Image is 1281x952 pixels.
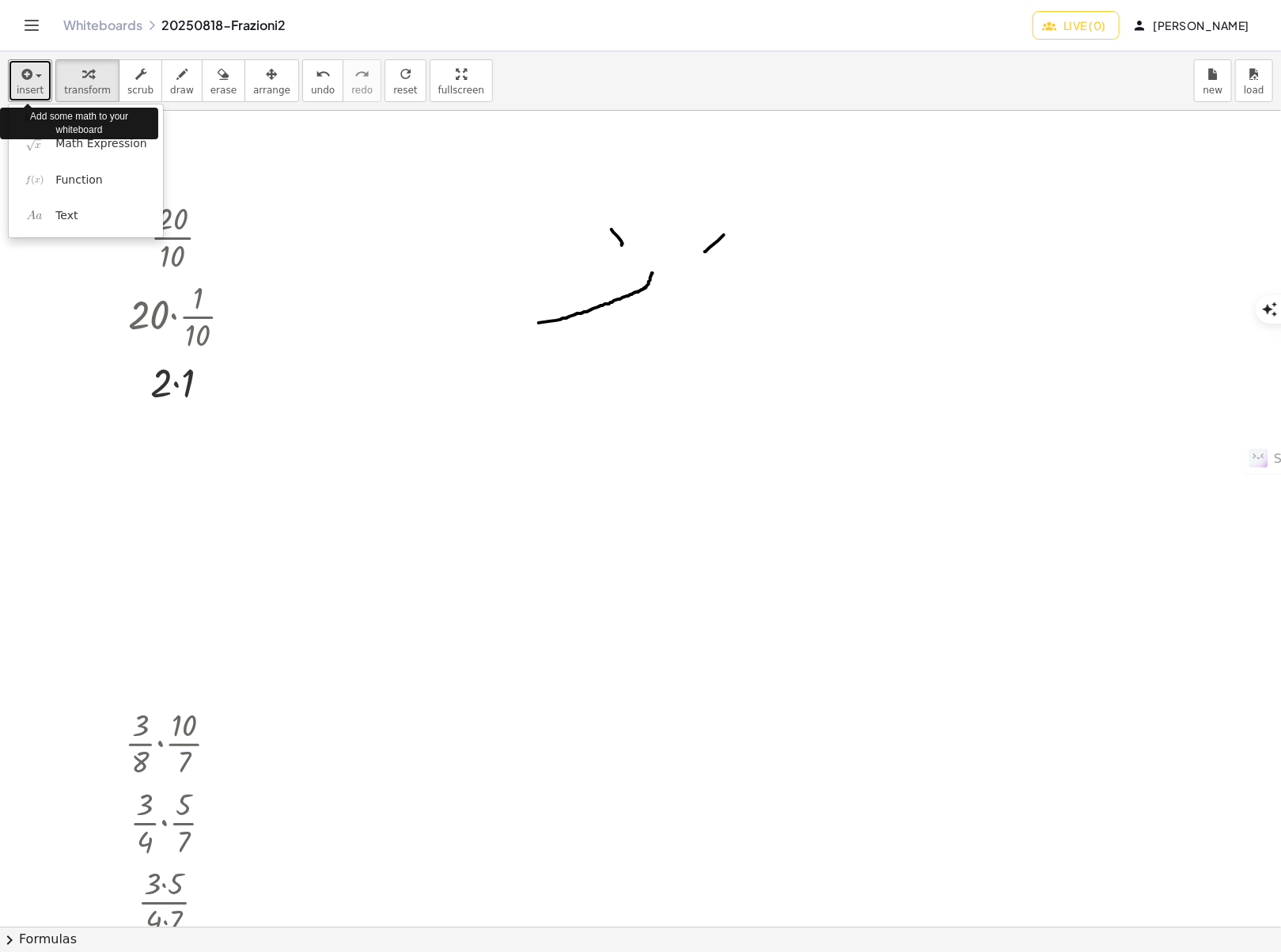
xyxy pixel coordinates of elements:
[351,85,373,96] span: redo
[1135,18,1249,32] span: [PERSON_NAME]
[25,206,44,226] img: Aa.png
[1235,59,1273,102] button: load
[55,208,78,224] span: Text
[311,85,335,96] span: undo
[210,85,237,96] span: erase
[1123,11,1262,40] button: [PERSON_NAME]
[9,198,163,233] a: Text
[64,85,111,96] span: transform
[25,170,44,190] img: f_x.png
[438,85,484,96] span: fullscreen
[9,162,163,198] a: Function
[1046,18,1106,32] span: Live (0)
[55,173,103,188] span: Function
[55,136,146,152] span: Math Expression
[202,59,245,102] button: erase
[9,127,163,162] a: Math Expression
[127,85,153,96] span: scrub
[393,85,417,96] span: reset
[8,59,52,102] button: insert
[17,85,44,96] span: insert
[119,59,162,102] button: scrub
[1194,59,1232,102] button: new
[1033,11,1120,40] button: Live (0)
[63,17,142,33] a: Whiteboards
[170,85,194,96] span: draw
[1244,85,1264,96] span: load
[19,13,44,38] button: Toggle navigation
[253,85,290,96] span: arrange
[302,59,343,102] button: undoundo
[430,59,493,102] button: fullscreen
[1203,85,1223,96] span: new
[25,135,44,154] img: sqrt_x.png
[55,59,119,102] button: transform
[385,59,426,102] button: refreshreset
[343,59,381,102] button: redoredo
[316,65,331,84] i: undo
[398,65,413,84] i: refresh
[354,65,370,84] i: redo
[244,59,299,102] button: arrange
[161,59,203,102] button: draw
